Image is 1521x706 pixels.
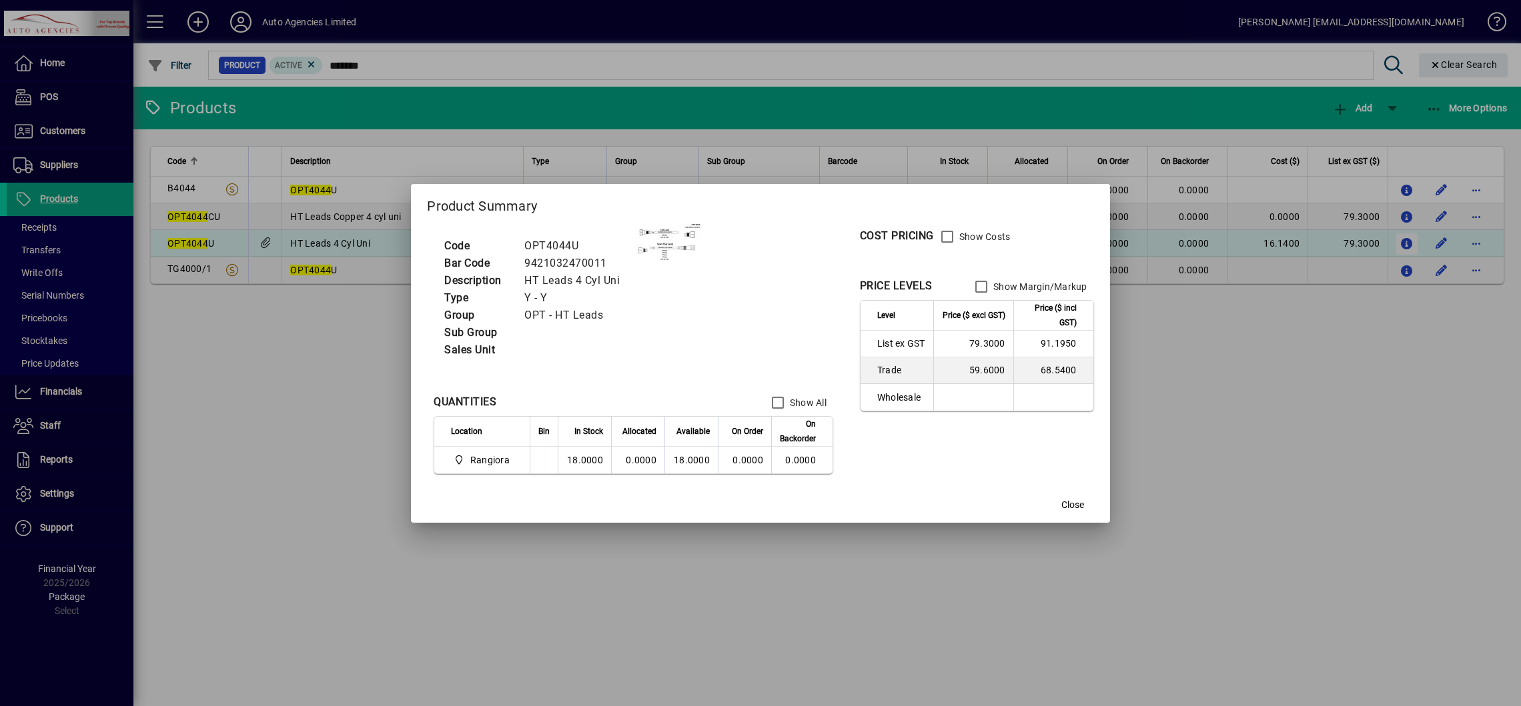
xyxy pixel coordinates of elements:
td: Description [438,272,518,289]
label: Show All [787,396,827,409]
td: 18.0000 [558,447,611,473]
span: In Stock [574,424,603,439]
span: Available [676,424,710,439]
span: Trade [877,363,925,377]
button: Close [1051,493,1094,517]
td: 79.3000 [933,331,1013,357]
span: On Order [732,424,763,439]
span: Level [877,308,895,323]
span: Price ($ incl GST) [1022,301,1077,330]
div: PRICE LEVELS [860,278,933,294]
div: COST PRICING [860,228,934,244]
td: OPT4044U [518,237,636,255]
span: Allocated [622,424,656,439]
td: 59.6000 [933,357,1013,384]
td: Bar Code [438,255,518,272]
span: Wholesale [877,391,925,404]
label: Show Margin/Markup [991,280,1087,293]
td: 9421032470011 [518,255,636,272]
td: Y - Y [518,289,636,307]
span: Rangiora [451,452,515,468]
td: 91.1950 [1013,331,1093,357]
td: 0.0000 [771,447,833,473]
td: 0.0000 [611,447,664,473]
td: Group [438,307,518,324]
span: Bin [538,424,550,439]
label: Show Costs [957,230,1011,243]
td: Sub Group [438,324,518,341]
span: List ex GST [877,337,925,350]
td: HT Leads 4 Cyl Uni [518,272,636,289]
span: Rangiora [470,453,510,467]
span: On Backorder [780,417,816,446]
img: contain [636,223,702,263]
td: Code [438,237,518,255]
td: 68.5400 [1013,357,1093,384]
td: Type [438,289,518,307]
td: OPT - HT Leads [518,307,636,324]
td: Sales Unit [438,341,518,359]
span: 0.0000 [732,455,763,465]
div: QUANTITIES [434,394,496,410]
td: 18.0000 [664,447,718,473]
h2: Product Summary [411,184,1109,223]
span: Close [1061,498,1084,512]
span: Location [451,424,482,439]
span: Price ($ excl GST) [943,308,1005,323]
